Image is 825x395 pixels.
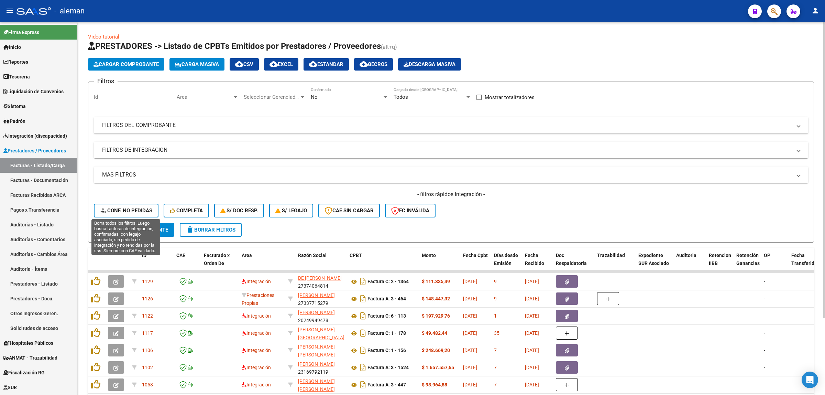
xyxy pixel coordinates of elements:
[391,207,429,214] span: FC Inválida
[494,348,497,353] span: 7
[494,382,497,387] span: 7
[3,58,28,66] span: Reportes
[367,331,406,336] strong: Factura C: 1 - 178
[525,279,539,284] span: [DATE]
[734,248,761,278] datatable-header-cell: Retención Ganancias
[242,279,271,284] span: Integración
[269,60,278,68] mat-icon: cloud_download
[239,248,285,278] datatable-header-cell: Area
[244,94,299,100] span: Seleccionar Gerenciador
[88,41,381,51] span: PRESTADORES -> Listado de CPBTs Emitidos por Prestadores / Proveedores
[235,60,243,68] mat-icon: cloud_download
[177,94,232,100] span: Area
[764,279,765,284] span: -
[176,253,185,258] span: CAE
[5,7,14,15] mat-icon: menu
[298,275,342,281] span: DE [PERSON_NAME]
[142,253,146,258] span: ID
[764,330,765,336] span: -
[360,61,387,67] span: Gecros
[242,253,252,258] span: Area
[186,227,235,233] span: Borrar Filtros
[94,76,118,86] h3: Filtros
[220,207,258,214] span: S/ Doc Resp.
[764,253,770,258] span: OP
[422,279,450,284] strong: $ 111.335,49
[242,292,274,306] span: Prestaciones Propias
[318,204,380,217] button: CAE SIN CARGAR
[460,248,491,278] datatable-header-cell: Fecha Cpbt
[94,204,158,217] button: Conf. no pedidas
[422,365,454,370] strong: $ 1.657.557,65
[142,279,153,284] span: 1129
[298,343,344,357] div: 23261482274
[553,248,594,278] datatable-header-cell: Doc Respaldatoria
[525,313,539,319] span: [DATE]
[398,58,461,71] button: Descarga Masiva
[100,207,152,214] span: Conf. no pedidas
[94,117,808,134] mat-expansion-panel-header: FILTROS DEL COMPROBANTE
[791,253,817,266] span: Fecha Transferido
[142,296,153,301] span: 1126
[139,248,174,278] datatable-header-cell: ID
[422,348,450,353] strong: $ 248.669,20
[230,58,259,71] button: CSV
[638,253,669,266] span: Expediente SUR Asociado
[525,330,539,336] span: [DATE]
[525,348,539,353] span: [DATE]
[3,147,66,154] span: Prestadores / Proveedores
[494,296,497,301] span: 9
[142,365,153,370] span: 1102
[422,382,447,387] strong: $ 98.964,88
[485,93,535,102] span: Mostrar totalizadores
[359,328,367,339] i: Descargar documento
[359,362,367,373] i: Descargar documento
[94,191,808,198] h4: - filtros rápidos Integración -
[367,279,409,285] strong: Factura C: 2 - 1364
[298,310,335,315] span: [PERSON_NAME]
[764,313,765,319] span: -
[298,309,344,323] div: 20249949478
[594,248,636,278] datatable-header-cell: Trazabilidad
[214,204,264,217] button: S/ Doc Resp.
[367,365,409,371] strong: Factura A: 3 - 1524
[3,354,57,362] span: ANMAT - Trazabilidad
[736,253,760,266] span: Retención Ganancias
[170,207,203,214] span: Completa
[706,248,734,278] datatable-header-cell: Retencion IIBB
[142,330,153,336] span: 1117
[298,274,344,289] div: 27374064814
[811,7,819,15] mat-icon: person
[298,378,335,392] span: [PERSON_NAME] [PERSON_NAME]
[100,227,168,233] span: Buscar Comprobante
[175,61,219,67] span: Carga Masiva
[298,292,335,298] span: [PERSON_NAME]
[709,253,731,266] span: Retencion IIBB
[264,58,298,71] button: EXCEL
[309,61,343,67] span: Estandar
[295,248,347,278] datatable-header-cell: Razón Social
[88,34,119,40] a: Video tutorial
[298,253,327,258] span: Razón Social
[367,382,406,388] strong: Factura A: 3 - 447
[597,253,625,258] span: Trazabilidad
[94,142,808,158] mat-expansion-panel-header: FILTROS DE INTEGRACION
[525,382,539,387] span: [DATE]
[494,330,499,336] span: 35
[275,207,307,214] span: S/ legajo
[100,225,108,234] mat-icon: search
[525,365,539,370] span: [DATE]
[359,276,367,287] i: Descargar documento
[242,313,271,319] span: Integración
[324,207,374,214] span: CAE SIN CARGAR
[761,248,789,278] datatable-header-cell: OP
[525,253,544,266] span: Fecha Recibido
[102,121,792,129] mat-panel-title: FILTROS DEL COMPROBANTE
[463,382,477,387] span: [DATE]
[764,365,765,370] span: -
[298,377,344,392] div: 27179940510
[164,204,209,217] button: Completa
[235,61,253,67] span: CSV
[764,382,765,387] span: -
[142,348,153,353] span: 1106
